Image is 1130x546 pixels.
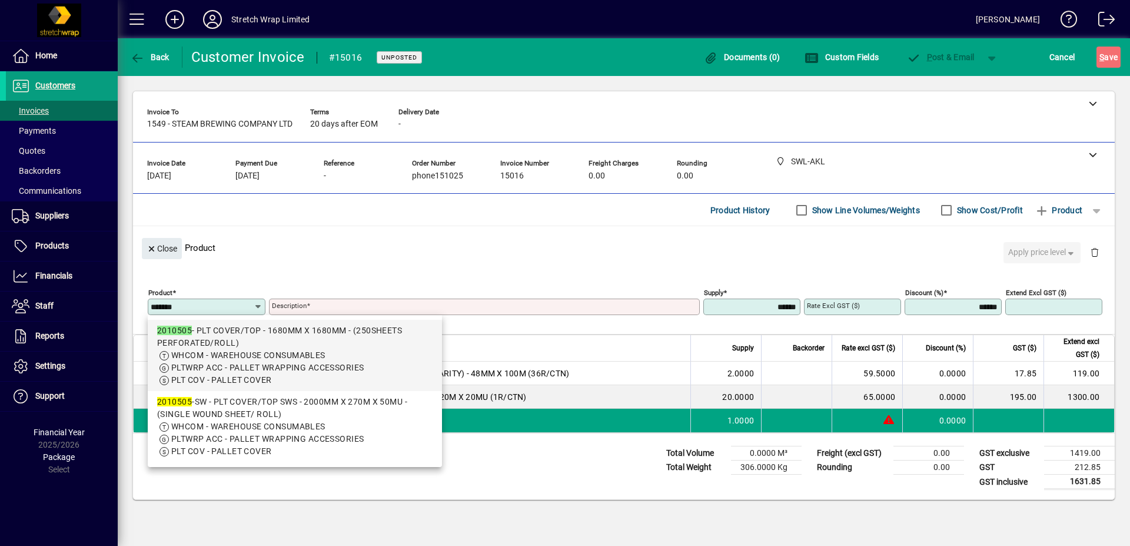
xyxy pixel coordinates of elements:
[6,41,118,71] a: Home
[1099,52,1104,62] span: S
[802,47,882,68] button: Custom Fields
[130,52,169,62] span: Back
[973,362,1043,385] td: 17.85
[148,289,172,297] mat-label: Product
[893,461,964,475] td: 0.00
[147,120,293,129] span: 1549 - STEAM BREWING COMPANY LTD
[329,48,363,67] div: #15016
[235,171,260,181] span: [DATE]
[589,171,605,181] span: 0.00
[156,9,194,30] button: Add
[35,211,69,220] span: Suppliers
[139,243,185,253] app-page-header-button: Close
[35,81,75,90] span: Customers
[35,331,64,340] span: Reports
[660,461,731,475] td: Total Weight
[893,446,964,461] td: 0.00
[839,391,895,403] div: 65.0000
[157,397,192,406] em: 2010505
[805,52,879,62] span: Custom Fields
[35,51,57,60] span: Home
[133,226,1115,269] div: Product
[732,342,754,355] span: Supply
[902,409,973,432] td: 0.0000
[731,461,802,475] td: 306.0000 Kg
[35,301,54,310] span: Staff
[1096,47,1121,68] button: Save
[1044,446,1115,461] td: 1419.00
[1099,48,1118,67] span: ave
[731,446,802,461] td: 0.0000 M³
[793,342,825,355] span: Backorder
[35,361,65,370] span: Settings
[1043,385,1114,409] td: 1300.00
[839,368,895,379] div: 59.5000
[973,446,1044,461] td: GST exclusive
[35,241,69,250] span: Products
[6,141,118,161] a: Quotes
[704,52,780,62] span: Documents (0)
[171,434,364,444] span: PLTWRP ACC - PALLET WRAPPING ACCESSORIES
[12,126,56,135] span: Payments
[12,166,61,176] span: Backorders
[973,385,1043,409] td: 195.00
[1049,48,1075,67] span: Cancel
[842,342,895,355] span: Rate excl GST ($)
[6,161,118,181] a: Backorders
[142,238,182,259] button: Close
[412,171,463,181] span: phone151025
[381,54,417,61] span: Unposted
[191,48,305,67] div: Customer Invoice
[1044,475,1115,489] td: 1631.85
[1081,238,1109,266] button: Delete
[701,47,783,68] button: Documents (0)
[127,47,172,68] button: Back
[902,362,973,385] td: 0.0000
[811,446,893,461] td: Freight (excl GST)
[231,10,310,29] div: Stretch Wrap Limited
[906,52,975,62] span: ost & Email
[157,396,433,421] div: -SW - PLT COVER/TOP SWS - 2000MM X 270M X 50MU - (SINGLE WOUND SHEET/ ROLL)
[6,382,118,411] a: Support
[157,325,433,349] div: - PLT COVER/TOP - 1680MM X 1680MM - (250SHEETS PERFORATED/ROLL)
[973,475,1044,489] td: GST inclusive
[310,120,378,129] span: 20 days after EOM
[710,201,770,220] span: Product History
[1008,246,1076,259] span: Apply price level
[727,415,755,426] span: 1.0000
[810,204,920,216] label: Show Line Volumes/Weights
[171,422,325,431] span: WHCOM - WAREHOUSE CONSUMABLES
[157,326,192,335] em: 2010505
[722,391,754,403] span: 20.0000
[171,446,272,456] span: PLT COV - PALLET COVER
[12,146,45,155] span: Quotes
[927,52,932,62] span: P
[272,302,307,310] mat-label: Description
[6,181,118,201] a: Communications
[902,385,973,409] td: 0.0000
[727,368,755,379] span: 2.0000
[147,171,171,181] span: [DATE]
[34,428,85,437] span: Financial Year
[35,391,65,401] span: Support
[500,171,524,181] span: 15016
[12,106,49,115] span: Invoices
[6,352,118,381] a: Settings
[1052,2,1078,41] a: Knowledge Base
[6,201,118,231] a: Suppliers
[1006,289,1066,297] mat-label: Extend excl GST ($)
[147,239,177,259] span: Close
[148,320,442,391] mat-option: 2010505 - PLT COVER/TOP - 1680MM X 1680MM - (250SHEETS PERFORATED/ROLL)
[6,292,118,321] a: Staff
[811,461,893,475] td: Rounding
[1044,461,1115,475] td: 212.85
[398,120,401,129] span: -
[148,391,442,462] mat-option: 2010505-SW - PLT COVER/TOP SWS - 2000MM X 270M X 50MU - (SINGLE WOUND SHEET/ ROLL)
[118,47,182,68] app-page-header-button: Back
[1046,47,1078,68] button: Cancel
[1051,335,1099,361] span: Extend excl GST ($)
[1081,247,1109,257] app-page-header-button: Delete
[1013,342,1036,355] span: GST ($)
[677,171,693,181] span: 0.00
[171,350,325,360] span: WHCOM - WAREHOUSE CONSUMABLES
